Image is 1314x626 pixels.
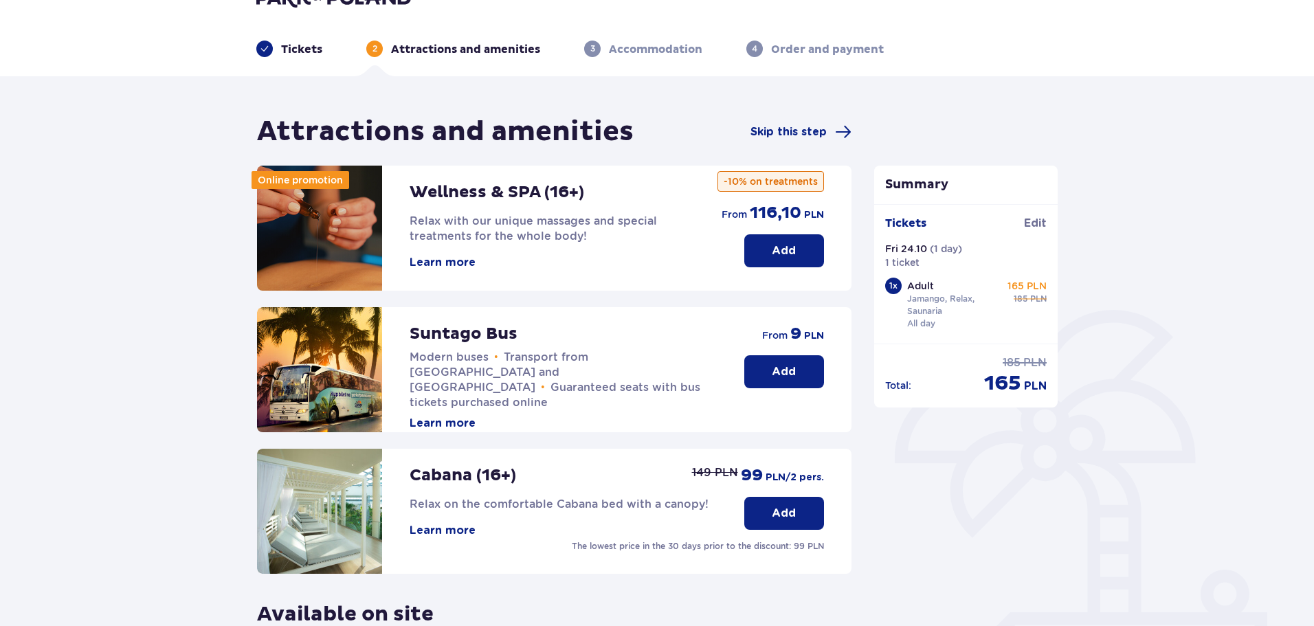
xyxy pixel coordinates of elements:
[590,43,595,55] p: 3
[804,208,824,222] span: PLN
[410,498,709,511] span: Relax on the comfortable Cabana bed with a canopy!
[984,370,1021,396] span: 165
[744,234,824,267] button: Add
[410,523,476,538] button: Learn more
[410,350,489,364] span: Modern buses
[372,43,377,55] p: 2
[410,350,588,394] span: Transport from [GEOGRAPHIC_DATA] and [GEOGRAPHIC_DATA]
[907,293,1002,317] p: Jamango, Relax, Saunaria
[885,242,927,256] p: Fri 24.10
[885,216,926,231] p: Tickets
[1024,379,1047,394] span: PLN
[692,465,738,480] p: 149 PLN
[750,203,801,223] span: 116,10
[1023,355,1047,370] span: PLN
[746,41,884,57] div: 4Order and payment
[257,307,382,432] img: attraction
[771,42,884,57] p: Order and payment
[410,324,517,344] p: Suntago Bus
[410,255,476,270] button: Learn more
[772,364,796,379] p: Add
[391,42,540,57] p: Attractions and amenities
[609,42,702,57] p: Accommodation
[1007,279,1047,293] p: 165 PLN
[874,177,1058,193] p: Summary
[1014,293,1027,305] span: 185
[410,416,476,431] button: Learn more
[584,41,702,57] div: 3Accommodation
[907,317,935,330] p: All day
[907,279,934,293] p: Adult
[281,42,322,57] p: Tickets
[257,115,634,149] h1: Attractions and amenities
[410,214,657,243] span: Relax with our unique massages and special treatments for the whole body!
[790,324,801,344] span: 9
[762,328,788,342] span: from
[541,381,545,394] span: •
[410,465,516,486] p: Cabana (16+)
[744,497,824,530] button: Add
[410,381,700,409] span: Guaranteed seats with bus tickets purchased online
[885,379,911,392] p: Total :
[366,41,540,57] div: 2Attractions and amenities
[494,350,498,364] span: •
[722,208,747,221] span: from
[750,124,827,139] span: Skip this step
[1003,355,1021,370] span: 185
[717,171,824,192] p: -10% on treatments
[885,278,902,294] div: 1 x
[772,243,796,258] p: Add
[744,355,824,388] button: Add
[772,506,796,521] p: Add
[1024,216,1047,231] span: Edit
[257,166,382,291] img: attraction
[410,182,584,203] p: Wellness & SPA (16+)
[930,242,962,256] p: ( 1 day )
[257,449,382,574] img: attraction
[741,465,763,486] span: 99
[252,171,349,189] div: Online promotion
[885,256,920,269] p: 1 ticket
[766,471,824,484] span: PLN /2 pers.
[804,329,824,343] span: PLN
[1030,293,1047,305] span: PLN
[752,43,757,55] p: 4
[572,540,824,552] p: The lowest price in the 30 days prior to the discount: 99 PLN
[256,41,322,57] div: Tickets
[750,124,851,140] a: Skip this step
